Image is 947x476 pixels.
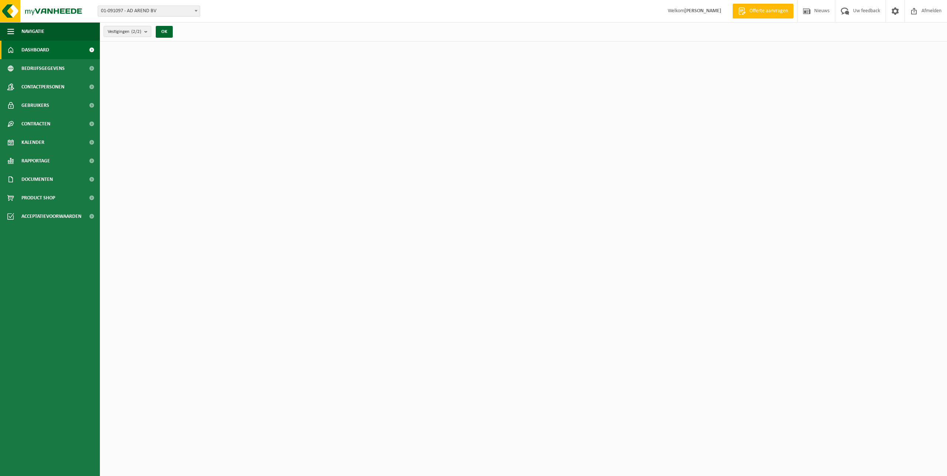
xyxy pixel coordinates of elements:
iframe: chat widget [4,460,124,476]
a: Offerte aanvragen [732,4,793,18]
span: Contactpersonen [21,78,64,96]
span: Gebruikers [21,96,49,115]
span: 01-091097 - AD AREND BV [98,6,200,17]
span: Rapportage [21,152,50,170]
span: Documenten [21,170,53,189]
count: (2/2) [131,29,141,34]
span: Navigatie [21,22,44,41]
button: OK [156,26,173,38]
button: Vestigingen(2/2) [104,26,151,37]
strong: [PERSON_NAME] [684,8,721,14]
span: Bedrijfsgegevens [21,59,65,78]
span: Dashboard [21,41,49,59]
span: Offerte aanvragen [748,7,790,15]
span: Vestigingen [108,26,141,37]
span: Contracten [21,115,50,133]
span: Acceptatievoorwaarden [21,207,81,226]
span: Product Shop [21,189,55,207]
span: 01-091097 - AD AREND BV [98,6,200,16]
span: Kalender [21,133,44,152]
